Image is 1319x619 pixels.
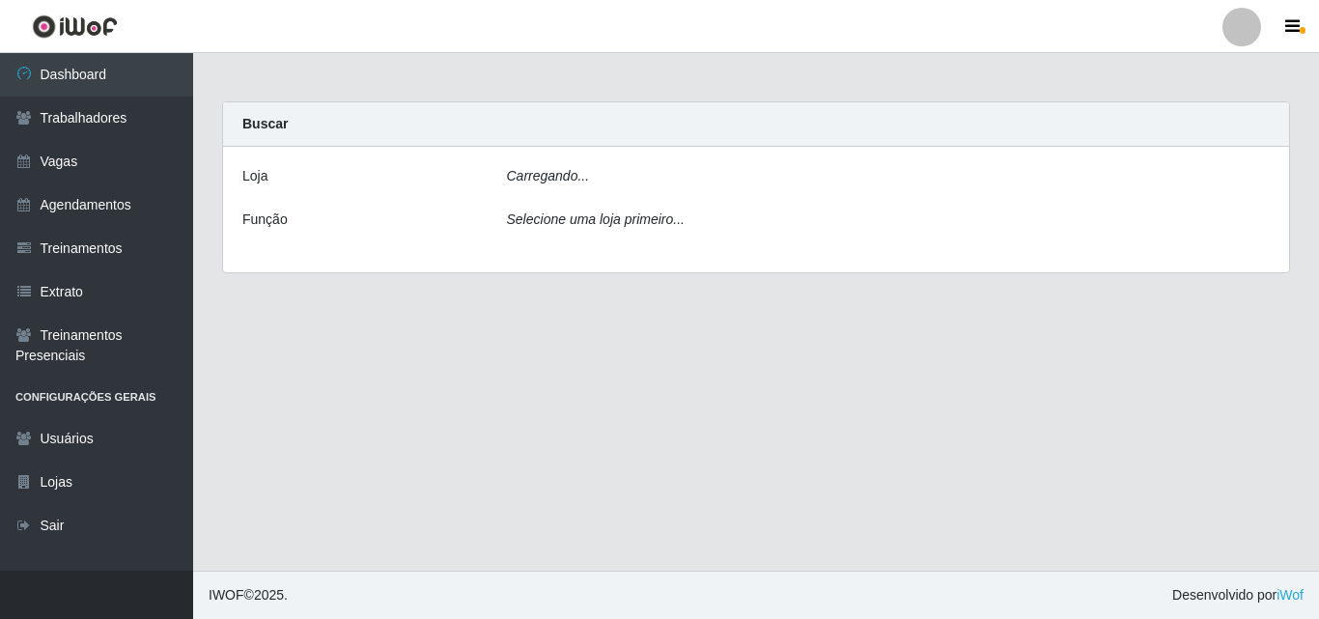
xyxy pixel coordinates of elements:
[209,585,288,605] span: © 2025 .
[32,14,118,39] img: CoreUI Logo
[242,166,267,186] label: Loja
[242,116,288,131] strong: Buscar
[209,587,244,603] span: IWOF
[1172,585,1304,605] span: Desenvolvido por
[1277,587,1304,603] a: iWof
[242,210,288,230] label: Função
[507,168,590,183] i: Carregando...
[507,211,685,227] i: Selecione uma loja primeiro...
